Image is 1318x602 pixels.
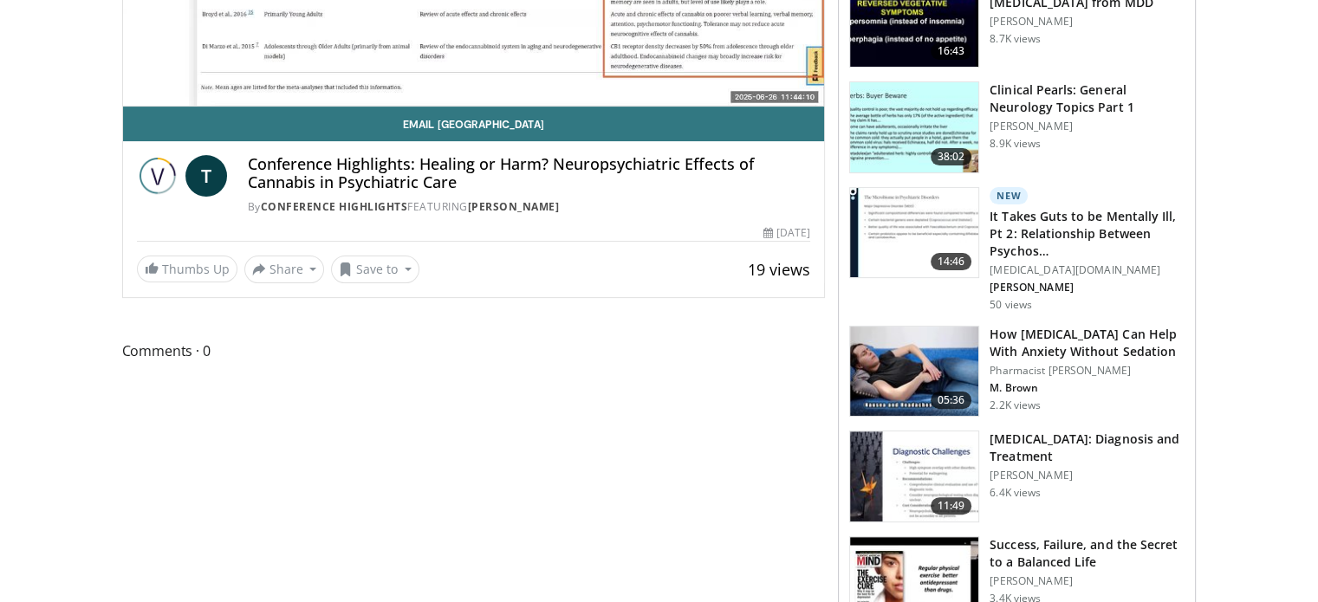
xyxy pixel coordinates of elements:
span: 05:36 [931,392,972,409]
p: [PERSON_NAME] [990,15,1185,29]
img: 91ec4e47-6cc3-4d45-a77d-be3eb23d61cb.150x105_q85_crop-smart_upscale.jpg [850,82,978,172]
h3: Clinical Pearls: General Neurology Topics Part 1 [990,81,1185,116]
h3: It Takes Guts to be Mentally Ill, Pt 2: Relationship Between Psychos… [990,208,1185,260]
p: 50 views [990,298,1032,312]
h3: How [MEDICAL_DATA] Can Help With Anxiety Without Sedation [990,326,1185,360]
button: Save to [331,256,419,283]
p: M. Brown [990,381,1185,395]
p: New [990,187,1028,204]
img: 6e0bc43b-d42b-409a-85fd-0f454729f2ca.150x105_q85_crop-smart_upscale.jpg [850,431,978,521]
span: 11:49 [931,497,972,515]
a: 38:02 Clinical Pearls: General Neurology Topics Part 1 [PERSON_NAME] 8.9K views [849,81,1185,173]
a: T [185,155,227,197]
img: 45d9ed29-37ad-44fa-b6cc-1065f856441c.150x105_q85_crop-smart_upscale.jpg [850,188,978,278]
p: 2.2K views [990,398,1041,412]
a: 11:49 [MEDICAL_DATA]: Diagnosis and Treatment [PERSON_NAME] 6.4K views [849,430,1185,522]
span: Comments 0 [122,340,826,362]
span: 14:46 [931,253,972,270]
a: 05:36 How [MEDICAL_DATA] Can Help With Anxiety Without Sedation Pharmacist [PERSON_NAME] M. Brown... [849,326,1185,418]
span: 19 views [748,259,810,280]
button: Share [244,256,325,283]
a: Email [GEOGRAPHIC_DATA] [123,107,825,141]
h4: Conference Highlights: Healing or Harm? Neuropsychiatric Effects of Cannabis in Psychiatric Care [248,155,811,192]
p: [PERSON_NAME] [990,281,1185,295]
h3: [MEDICAL_DATA]: Diagnosis and Treatment [990,430,1185,465]
a: [PERSON_NAME] [468,199,560,214]
div: [DATE] [763,225,810,241]
img: Conference Highlights [137,155,179,197]
h3: Success, Failure, and the Secret to a Balanced Life [990,536,1185,571]
a: Conference Highlights [261,199,408,214]
div: By FEATURING [248,199,811,215]
p: 8.9K views [990,137,1041,151]
img: 7bfe4765-2bdb-4a7e-8d24-83e30517bd33.150x105_q85_crop-smart_upscale.jpg [850,327,978,417]
p: [MEDICAL_DATA][DOMAIN_NAME] [990,263,1185,277]
a: Thumbs Up [137,256,237,282]
p: [PERSON_NAME] [990,469,1185,482]
p: 6.4K views [990,486,1041,500]
span: 38:02 [931,148,972,165]
span: 16:43 [931,42,972,60]
p: [PERSON_NAME] [990,120,1185,133]
p: 8.7K views [990,32,1041,46]
a: 14:46 New It Takes Guts to be Mentally Ill, Pt 2: Relationship Between Psychos… [MEDICAL_DATA][DO... [849,187,1185,312]
p: Pharmacist [PERSON_NAME] [990,364,1185,378]
p: [PERSON_NAME] [990,574,1185,588]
